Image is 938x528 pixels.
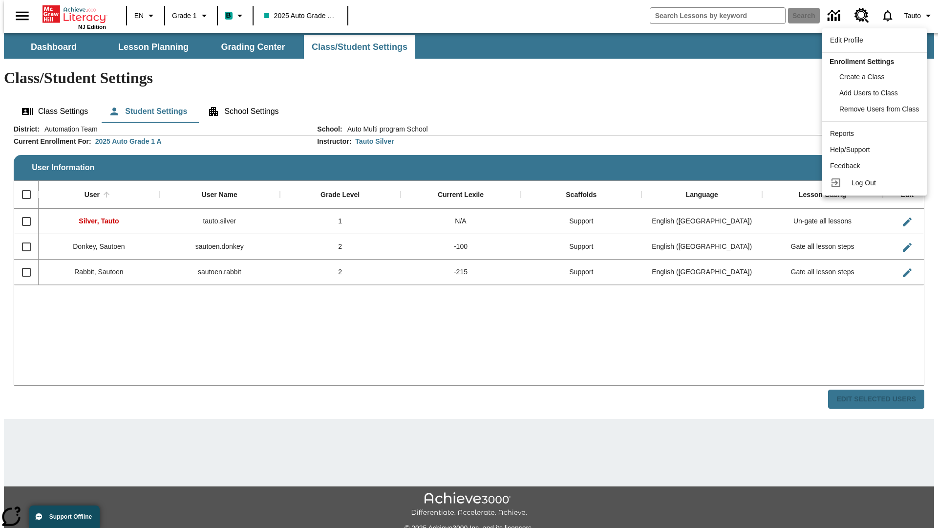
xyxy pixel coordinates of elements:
span: Reports [830,130,854,137]
span: Add Users to Class [839,89,898,97]
span: Feedback [830,162,860,170]
span: Help/Support [830,146,870,154]
span: Log Out [852,179,876,187]
span: Remove Users from Class [839,105,919,113]
span: Enrollment Settings [830,58,894,66]
span: Edit Profile [830,36,863,44]
span: Create a Class [839,73,885,81]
